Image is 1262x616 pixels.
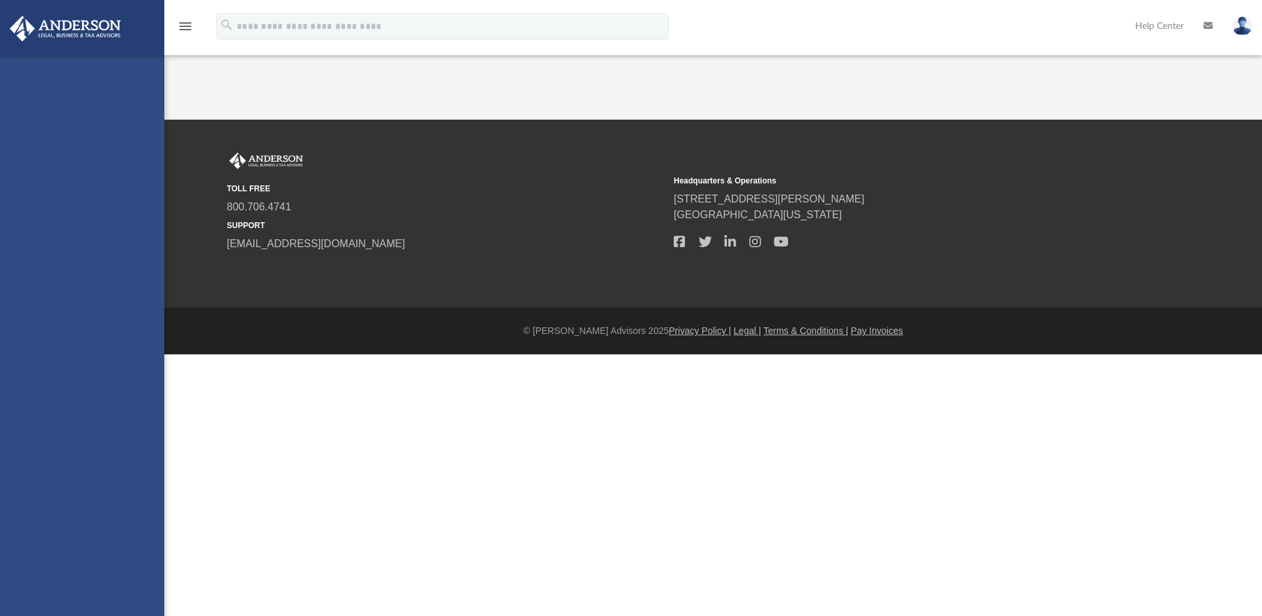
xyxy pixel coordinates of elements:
small: Headquarters & Operations [674,175,1111,187]
img: Anderson Advisors Platinum Portal [227,153,306,170]
a: [GEOGRAPHIC_DATA][US_STATE] [674,209,842,220]
a: Terms & Conditions | [764,325,849,336]
i: search [220,18,234,32]
a: Pay Invoices [851,325,902,336]
a: Privacy Policy | [669,325,732,336]
a: menu [177,25,193,34]
img: Anderson Advisors Platinum Portal [6,16,125,41]
a: Legal | [734,325,761,336]
div: © [PERSON_NAME] Advisors 2025 [164,324,1262,338]
small: SUPPORT [227,220,665,231]
img: User Pic [1232,16,1252,36]
small: TOLL FREE [227,183,665,195]
a: [EMAIL_ADDRESS][DOMAIN_NAME] [227,238,405,249]
a: [STREET_ADDRESS][PERSON_NAME] [674,193,864,204]
i: menu [177,18,193,34]
a: 800.706.4741 [227,201,291,212]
